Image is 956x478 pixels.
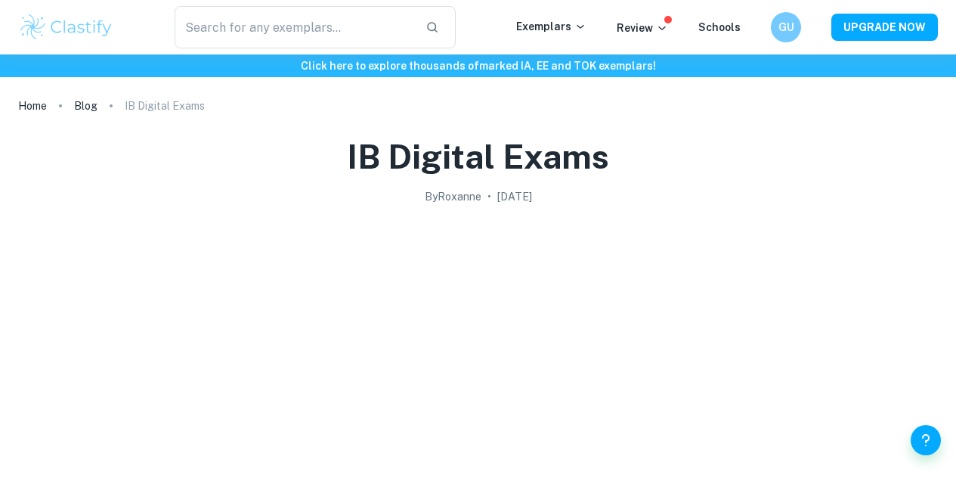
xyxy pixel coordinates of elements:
a: Schools [698,21,741,33]
a: Blog [74,95,97,116]
p: • [487,188,491,205]
input: Search for any exemplars... [175,6,413,48]
button: Help and Feedback [911,425,941,455]
p: IB Digital Exams [125,98,205,114]
h1: IB Digital Exams [347,135,609,179]
p: Review [617,20,668,36]
h2: [DATE] [497,188,532,205]
img: Clastify logo [18,12,114,42]
h6: GU [778,19,795,36]
p: Exemplars [516,18,586,35]
h2: By Roxanne [425,188,481,205]
button: UPGRADE NOW [831,14,938,41]
a: Home [18,95,47,116]
h6: Click here to explore thousands of marked IA, EE and TOK exemplars ! [3,57,953,74]
button: GU [771,12,801,42]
